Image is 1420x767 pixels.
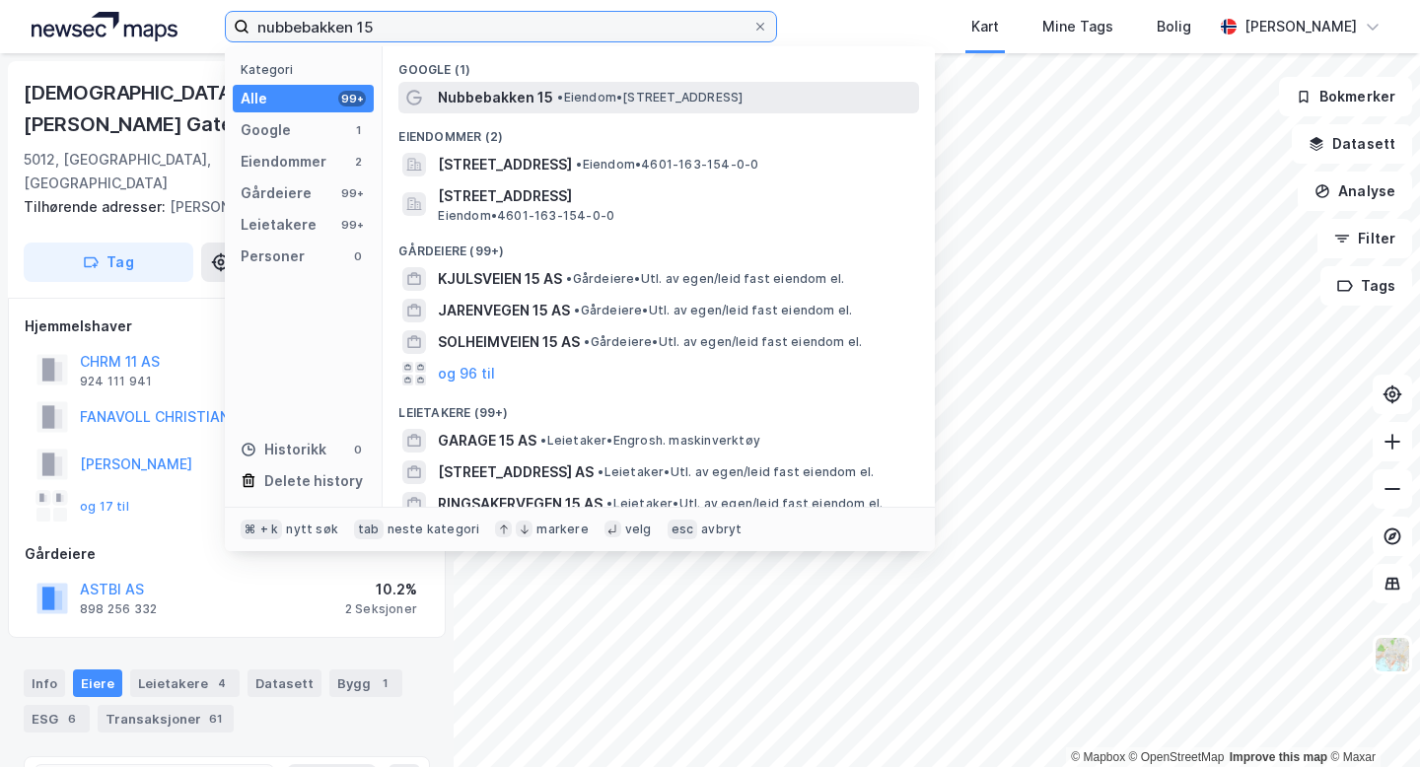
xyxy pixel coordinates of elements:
div: Mine Tags [1042,15,1113,38]
div: 0 [350,248,366,264]
span: GARAGE 15 AS [438,429,536,453]
div: Hjemmelshaver [25,314,429,338]
div: Gårdeiere [25,542,429,566]
div: 6 [62,709,82,729]
div: [PERSON_NAME] [1244,15,1357,38]
div: 898 256 332 [80,601,157,617]
div: Gårdeiere [241,181,312,205]
span: RINGSAKERVEGEN 15 AS [438,492,603,516]
div: velg [625,522,652,537]
div: Eiere [73,669,122,697]
span: • [566,271,572,286]
div: 1 [350,122,366,138]
div: Eiendommer (2) [383,113,935,149]
span: Eiendom • 4601-163-154-0-0 [438,208,614,224]
span: • [540,433,546,448]
button: Tags [1320,266,1412,306]
div: Google [241,118,291,142]
div: Historikk [241,438,326,461]
div: 99+ [338,91,366,106]
span: SOLHEIMVEIEN 15 AS [438,330,580,354]
div: avbryt [701,522,742,537]
div: Kontrollprogram for chat [1321,672,1420,767]
span: Gårdeiere • Utl. av egen/leid fast eiendom el. [574,303,852,318]
span: Leietaker • Utl. av egen/leid fast eiendom el. [606,496,883,512]
span: Leietaker • Engrosh. maskinverktøy [540,433,760,449]
div: Datasett [248,669,321,697]
div: Leietakere [241,213,317,237]
div: esc [668,520,698,539]
span: JARENVEGEN 15 AS [438,299,570,322]
span: Leietaker • Utl. av egen/leid fast eiendom el. [598,464,874,480]
a: OpenStreetMap [1129,750,1225,764]
span: [STREET_ADDRESS] [438,153,572,176]
span: • [606,496,612,511]
div: Delete history [264,469,363,493]
div: Leietakere [130,669,240,697]
div: 61 [205,709,226,729]
span: • [574,303,580,317]
div: neste kategori [388,522,480,537]
div: Info [24,669,65,697]
span: • [557,90,563,105]
button: Datasett [1292,124,1412,164]
span: Eiendom • [STREET_ADDRESS] [557,90,743,105]
div: 924 111 941 [80,374,152,389]
span: KJULSVEIEN 15 AS [438,267,562,291]
button: Bokmerker [1279,77,1412,116]
span: [STREET_ADDRESS] [438,184,911,208]
div: tab [354,520,384,539]
div: 2 [350,154,366,170]
a: Improve this map [1230,750,1327,764]
div: Alle [241,87,267,110]
div: Transaksjoner [98,705,234,732]
div: Bolig [1157,15,1191,38]
div: [PERSON_NAME] Gate 10 [24,195,414,219]
div: 0 [350,442,366,457]
div: Eiendommer [241,150,326,174]
div: Kategori [241,62,374,77]
span: [STREET_ADDRESS] AS [438,460,594,484]
div: nytt søk [286,522,338,537]
span: Nubbebakken 15 [438,86,553,109]
span: • [584,334,590,349]
a: Mapbox [1071,750,1125,764]
div: 2 Seksjoner [345,601,417,617]
div: 99+ [338,185,366,201]
div: Gårdeiere (99+) [383,228,935,263]
div: Leietakere (99+) [383,389,935,425]
div: ESG [24,705,90,732]
iframe: Chat Widget [1321,672,1420,767]
div: 5012, [GEOGRAPHIC_DATA], [GEOGRAPHIC_DATA] [24,148,327,195]
div: ⌘ + k [241,520,282,539]
span: Gårdeiere • Utl. av egen/leid fast eiendom el. [566,271,844,287]
div: 1 [375,673,394,693]
span: • [598,464,603,479]
img: Z [1374,636,1411,673]
div: markere [536,522,588,537]
span: Eiendom • 4601-163-154-0-0 [576,157,758,173]
div: 10.2% [345,578,417,601]
button: Analyse [1298,172,1412,211]
div: 4 [212,673,232,693]
div: Google (1) [383,46,935,82]
input: Søk på adresse, matrikkel, gårdeiere, leietakere eller personer [249,12,752,41]
button: Tag [24,243,193,282]
span: Gårdeiere • Utl. av egen/leid fast eiendom el. [584,334,862,350]
div: Kart [971,15,999,38]
button: Filter [1317,219,1412,258]
div: Personer [241,244,305,268]
img: logo.a4113a55bc3d86da70a041830d287a7e.svg [32,12,177,41]
div: Bygg [329,669,402,697]
div: 99+ [338,217,366,233]
span: • [576,157,582,172]
span: Tilhørende adresser: [24,198,170,215]
button: og 96 til [438,362,495,385]
div: [DEMOGRAPHIC_DATA][PERSON_NAME] Gate 11 [24,77,398,140]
